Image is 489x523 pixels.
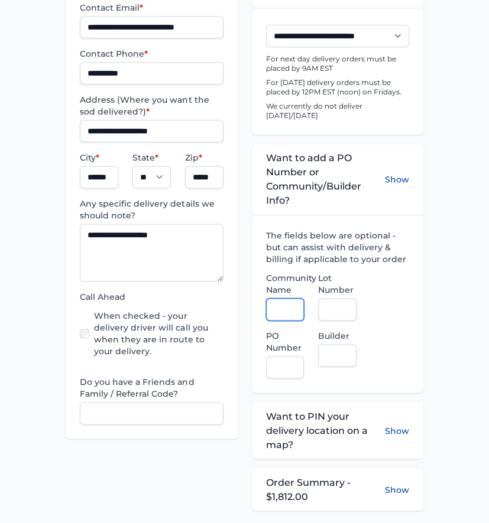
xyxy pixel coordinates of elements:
[266,409,385,452] span: Want to PIN your delivery location on a map?
[318,272,357,296] label: Lot Number
[266,78,409,97] p: For [DATE] delivery orders must be placed by 12PM EST (noon) on Fridays.
[318,330,357,342] label: Builder
[80,48,223,60] label: Contact Phone
[80,198,223,221] label: Any specific delivery details we should note?
[80,291,223,303] label: Call Ahead
[266,330,305,354] label: PO Number
[266,272,305,296] label: Community Name
[80,376,223,400] label: Do you have a Friends and Family / Referral Code?
[132,152,171,164] label: State
[266,475,385,504] span: Order Summary - $1,812.00
[266,230,409,265] label: The fields below are optional - but can assist with delivery & billing if applicable to your order
[266,102,409,120] p: We currently do not deliver [DATE]/[DATE]
[385,409,409,452] button: Show
[80,94,223,117] label: Address (Where you want the sod delivered?)
[80,2,223,14] label: Contact Email
[385,151,409,208] button: Show
[266,151,385,208] span: Want to add a PO Number or Community/Builder Info?
[94,310,223,357] label: When checked - your delivery driver will call you when they are in route to your delivery.
[385,483,409,495] button: Show
[185,152,224,164] label: Zip
[80,152,118,164] label: City
[266,54,409,73] p: For next day delivery orders must be placed by 9AM EST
